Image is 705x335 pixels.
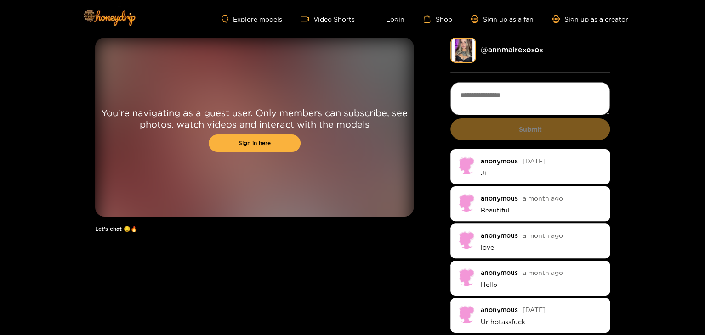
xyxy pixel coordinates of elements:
button: Submit [450,118,610,140]
img: annmairexoxox [450,38,476,63]
a: Login [373,15,404,23]
a: Shop [423,15,452,23]
a: Sign in here [209,134,301,152]
a: Sign up as a fan [471,15,534,23]
span: a month ago [522,232,563,239]
p: Hello [480,280,603,289]
div: anonymous [480,306,517,313]
h1: Let's chat 😏🔥 [95,226,414,232]
p: Ji [480,169,603,177]
span: [DATE] [522,306,545,313]
div: anonymous [480,269,517,276]
p: Beautiful [480,206,603,214]
span: [DATE] [522,157,545,164]
img: no-avatar.png [457,156,476,174]
img: no-avatar.png [457,305,476,323]
span: a month ago [522,195,563,201]
div: anonymous [480,157,517,164]
img: no-avatar.png [457,230,476,249]
div: anonymous [480,195,517,201]
p: love [480,243,603,251]
span: a month ago [522,269,563,276]
a: Sign up as a creator [552,15,628,23]
a: @ annmairexoxox [480,45,543,54]
a: Video Shorts [301,15,355,23]
p: Ur hotassfuck [480,318,603,326]
span: video-camera [301,15,313,23]
div: anonymous [480,232,517,239]
img: no-avatar.png [457,193,476,212]
p: You're navigating as a guest user. Only members can subscribe, see photos, watch videos and inter... [95,107,414,130]
img: no-avatar.png [457,268,476,286]
a: Explore models [222,15,282,23]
